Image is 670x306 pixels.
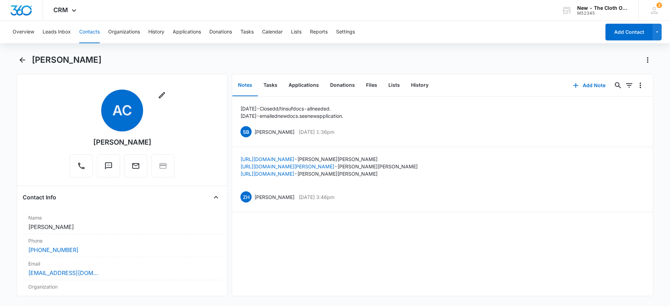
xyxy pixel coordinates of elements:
button: Files [360,75,383,96]
a: [URL][DOMAIN_NAME] [240,156,294,162]
label: Phone [28,237,216,244]
div: account name [577,5,628,11]
label: Name [28,214,216,221]
button: Close [210,192,222,203]
span: 2 [656,2,662,8]
button: Contacts [79,21,100,43]
div: Name[PERSON_NAME] [23,211,222,234]
button: Donations [209,21,232,43]
button: Organizations [108,21,140,43]
p: [PERSON_NAME] [254,193,295,201]
button: Email [124,154,147,177]
div: notifications count [656,2,662,8]
button: Applications [173,21,201,43]
button: History [405,75,434,96]
button: Tasks [258,75,283,96]
button: Call [70,154,93,177]
button: Back [17,54,28,66]
h1: [PERSON_NAME] [32,55,102,65]
button: Overview [13,21,34,43]
button: Notes [232,75,258,96]
button: Filters [624,80,635,91]
h4: Contact Info [23,193,56,201]
div: Phone[PHONE_NUMBER] [23,234,222,257]
a: Email [124,165,147,171]
button: Applications [283,75,325,96]
a: Call [70,165,93,171]
button: Add Note [566,77,612,94]
a: [PHONE_NUMBER] [28,246,79,254]
dd: [PERSON_NAME] [28,223,216,231]
span: AC [101,90,143,131]
p: [DATE] 3:46pm [299,193,334,201]
p: - [PERSON_NAME] [PERSON_NAME] [240,163,418,170]
dd: --- [28,292,216,300]
label: Email [28,260,216,267]
span: SB [240,126,252,137]
button: Search... [612,80,624,91]
span: CRM [53,6,68,14]
button: Overflow Menu [635,80,646,91]
a: [URL][DOMAIN_NAME][PERSON_NAME] [240,163,334,169]
a: Text [97,165,120,171]
button: History [148,21,164,43]
button: Text [97,154,120,177]
a: [EMAIL_ADDRESS][DOMAIN_NAME] [28,269,98,277]
button: Actions [642,54,653,66]
button: Lists [291,21,301,43]
p: [PERSON_NAME] [254,128,295,136]
button: Reports [310,21,328,43]
p: [DATE] - emailed new docs. see new application. [240,112,343,120]
button: Leads Inbox [43,21,71,43]
p: [DATE] - Closed d/t insuf docs - all needed. [240,105,343,112]
p: - [PERSON_NAME] [PERSON_NAME] [240,170,418,177]
div: [PERSON_NAME] [93,137,151,147]
button: Donations [325,75,360,96]
button: Tasks [240,21,254,43]
button: Lists [383,75,405,96]
div: Email[EMAIL_ADDRESS][DOMAIN_NAME] [23,257,222,280]
span: ZH [240,191,252,202]
p: [DATE] 1:36pm [299,128,334,136]
button: Add Contact [605,24,653,40]
button: Calendar [262,21,283,43]
label: Organization [28,283,216,290]
div: account id [577,11,628,16]
a: [URL][DOMAIN_NAME] [240,171,294,177]
div: Organization--- [23,280,222,303]
button: Settings [336,21,355,43]
p: - [PERSON_NAME] [PERSON_NAME] [240,155,418,163]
